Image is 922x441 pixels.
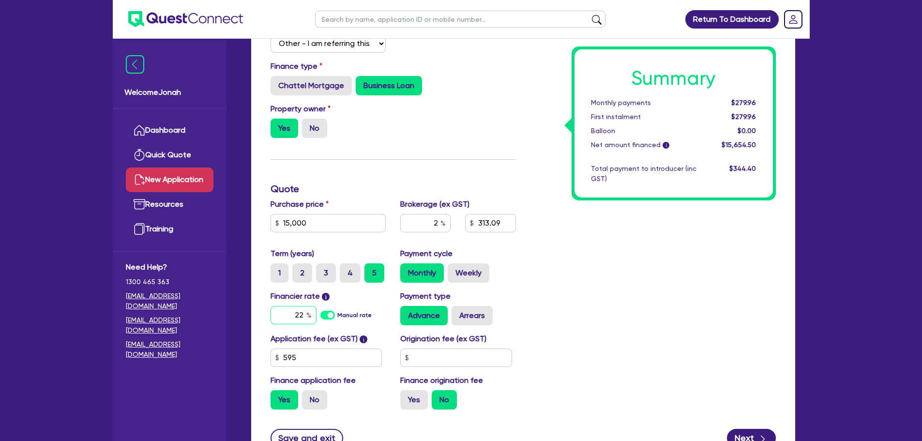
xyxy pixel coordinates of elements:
label: Yes [400,390,428,410]
label: Finance origination fee [400,375,483,386]
a: New Application [126,167,213,192]
img: icon-menu-close [126,55,144,74]
img: quick-quote [134,149,145,161]
label: Yes [271,119,298,138]
label: 3 [316,263,336,283]
label: Brokerage (ex GST) [400,198,469,210]
div: Total payment to introducer (inc GST) [584,164,704,184]
img: training [134,223,145,235]
a: [EMAIL_ADDRESS][DOMAIN_NAME] [126,339,213,360]
div: Monthly payments [584,98,704,108]
img: quest-connect-logo-blue [128,11,243,27]
span: Welcome Jonah [124,87,215,98]
label: No [302,390,327,410]
span: i [322,293,330,301]
label: 5 [364,263,384,283]
label: No [432,390,457,410]
span: i [663,142,669,149]
label: Yes [271,390,298,410]
h1: Summary [591,67,756,90]
a: Dropdown toggle [781,7,806,32]
h3: Quote [271,183,516,195]
a: [EMAIL_ADDRESS][DOMAIN_NAME] [126,315,213,335]
a: [EMAIL_ADDRESS][DOMAIN_NAME] [126,291,213,311]
label: Manual rate [337,311,372,319]
label: 1 [271,263,288,283]
label: Payment cycle [400,248,453,259]
img: resources [134,198,145,210]
a: Dashboard [126,118,213,143]
label: Arrears [452,306,493,325]
label: Weekly [448,263,489,283]
label: Term (years) [271,248,314,259]
input: Search by name, application ID or mobile number... [315,11,605,28]
label: 2 [292,263,312,283]
label: Monthly [400,263,444,283]
span: $279.96 [731,113,756,121]
span: i [360,335,367,343]
label: Application fee (ex GST) [271,333,358,345]
label: Purchase price [271,198,329,210]
label: Finance type [271,61,322,72]
div: Net amount financed [584,140,704,150]
a: Return To Dashboard [685,10,779,29]
label: Advance [400,306,448,325]
a: Quick Quote [126,143,213,167]
img: new-application [134,174,145,185]
div: Balloon [584,126,704,136]
label: Financier rate [271,290,330,302]
a: Resources [126,192,213,217]
label: No [302,119,327,138]
label: Business Loan [356,76,422,95]
label: 4 [340,263,361,283]
span: $279.96 [731,99,756,106]
label: Property owner [271,103,331,115]
span: $344.40 [729,165,756,172]
label: Origination fee (ex GST) [400,333,486,345]
a: Training [126,217,213,242]
label: Finance application fee [271,375,356,386]
label: Payment type [400,290,451,302]
span: 1300 465 363 [126,277,213,287]
span: Need Help? [126,261,213,273]
div: First instalment [584,112,704,122]
span: $0.00 [738,127,756,135]
label: Chattel Mortgage [271,76,352,95]
span: $15,654.50 [722,141,756,149]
